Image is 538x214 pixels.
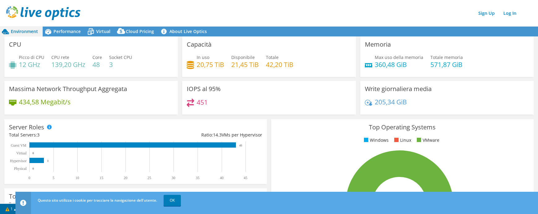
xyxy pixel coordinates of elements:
[92,54,102,60] span: Core
[197,54,209,60] span: In uso
[109,54,132,60] span: Socket CPU
[375,99,407,105] h4: 205,34 GiB
[231,61,259,68] h4: 21,45 TiB
[38,198,157,203] span: Questo sito utilizza i cookie per tracciare la navigazione dell'utente.
[126,28,154,34] span: Cloud Pricing
[362,137,389,144] li: Windows
[9,193,83,200] h3: Top Server Manufacturers
[220,176,224,180] text: 40
[32,152,34,155] text: 0
[92,61,102,68] h4: 48
[244,176,247,180] text: 45
[135,132,262,138] div: Ratio: VMs per Hypervisor
[375,54,423,60] span: Max uso della memoria
[415,137,439,144] li: VMware
[96,28,110,34] span: Virtual
[1,205,20,213] a: 1
[14,166,27,171] text: Physical
[197,99,208,106] h4: 451
[239,144,242,147] text: 43
[32,167,34,170] text: 0
[393,137,411,144] li: Linux
[51,54,69,60] span: CPU rete
[266,61,293,68] h4: 42,20 TiB
[9,124,44,131] h3: Server Roles
[75,176,79,180] text: 10
[19,99,70,105] h4: 434,58 Megabit/s
[365,41,391,48] h3: Memoria
[109,61,132,68] h4: 3
[159,27,211,36] a: About Live Optics
[9,41,21,48] h3: CPU
[9,132,135,138] div: Total Servers:
[187,41,211,48] h3: Capacità
[164,195,181,206] a: OK
[53,176,54,180] text: 5
[28,176,30,180] text: 0
[9,201,262,208] h4: Total Manufacturers:
[37,132,40,138] span: 3
[196,176,199,180] text: 35
[276,124,529,131] h3: Top Operating Systems
[100,176,103,180] text: 15
[9,86,127,92] h3: Massima Network Throughput Aggregata
[231,54,255,60] span: Disponibile
[172,176,175,180] text: 30
[147,176,151,180] text: 25
[51,61,85,68] h4: 139,20 GHz
[53,28,81,34] span: Performance
[197,61,224,68] h4: 20,75 TiB
[124,176,127,180] text: 20
[375,61,423,68] h4: 360,48 GiB
[430,54,463,60] span: Totale memoria
[500,9,519,18] a: Log In
[213,132,222,138] span: 14.3
[430,61,463,68] h4: 571,87 GiB
[187,86,221,92] h3: IOPS al 95%
[16,151,27,155] text: Virtual
[266,54,279,60] span: Totale
[11,28,38,34] span: Environment
[365,86,432,92] h3: Write giornaliera media
[19,54,44,60] span: Picco di CPU
[6,6,80,20] img: live_optics_svg.svg
[11,143,26,148] text: Guest VM
[19,61,44,68] h4: 12 GHz
[47,159,49,162] text: 3
[475,9,498,18] a: Sign Up
[10,159,27,163] text: Hypervisor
